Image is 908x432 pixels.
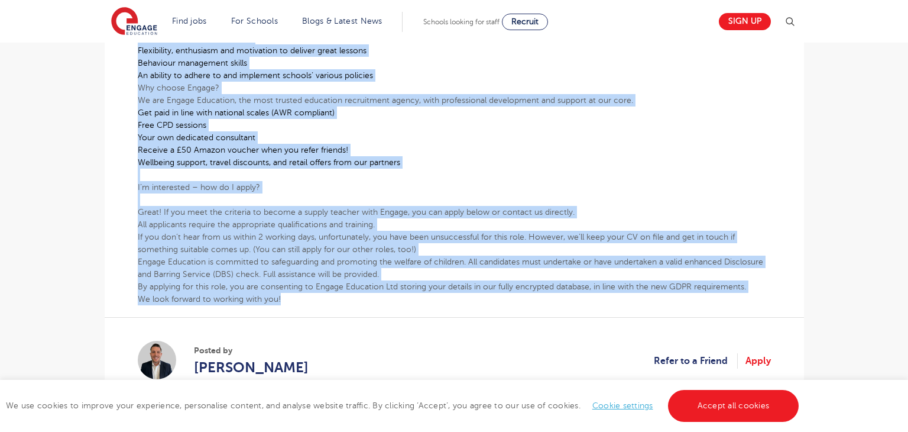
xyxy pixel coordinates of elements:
[138,183,260,192] b: I’m interested – how do I apply?
[138,108,335,117] span: Get paid in line with national scales (AWR compliant)
[592,401,653,410] a: Cookie settings
[138,194,771,218] p: Great! If you meet the criteria to become a supply teacher with Engage, you can apply below or co...
[138,59,247,67] span: Behaviour management skills
[138,293,771,305] p: We look forward to working with you!
[138,71,373,80] span: An ability to adhere to and implement schools’ various policies
[138,133,255,142] span: Your own dedicated consultant
[194,344,309,357] span: Posted by
[138,146,348,154] span: Receive a £50 Amazon voucher when you refer friends!
[231,17,278,25] a: For Schools
[511,17,539,26] span: Recruit
[172,17,207,25] a: Find jobs
[502,14,548,30] a: Recruit
[745,353,771,369] a: Apply
[111,7,157,37] img: Engage Education
[138,218,771,281] p: All applicants require the appropriate qualifications and training. If you don’t hear from us wit...
[138,158,400,167] span: Wellbeing support, travel discounts, and retail offers from our partners
[654,353,738,369] a: Refer to a Friend
[138,46,367,55] span: Flexibility, enthusiasm and motivation to deliver great lessons
[423,18,500,26] span: Schools looking for staff
[6,401,802,410] span: We use cookies to improve your experience, personalise content, and analyse website traffic. By c...
[719,13,771,30] a: Sign up
[138,281,771,293] p: By applying for this role, you are consenting to Engage Education Ltd storing your details in our...
[138,121,206,130] span: Free CPD sessions
[138,82,771,107] p: We are Engage Education, the most trusted education recruitment agency, with professional develop...
[138,83,219,92] b: Why choose Engage?
[668,390,799,422] a: Accept all cookies
[302,17,382,25] a: Blogs & Latest News
[194,357,309,378] a: [PERSON_NAME]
